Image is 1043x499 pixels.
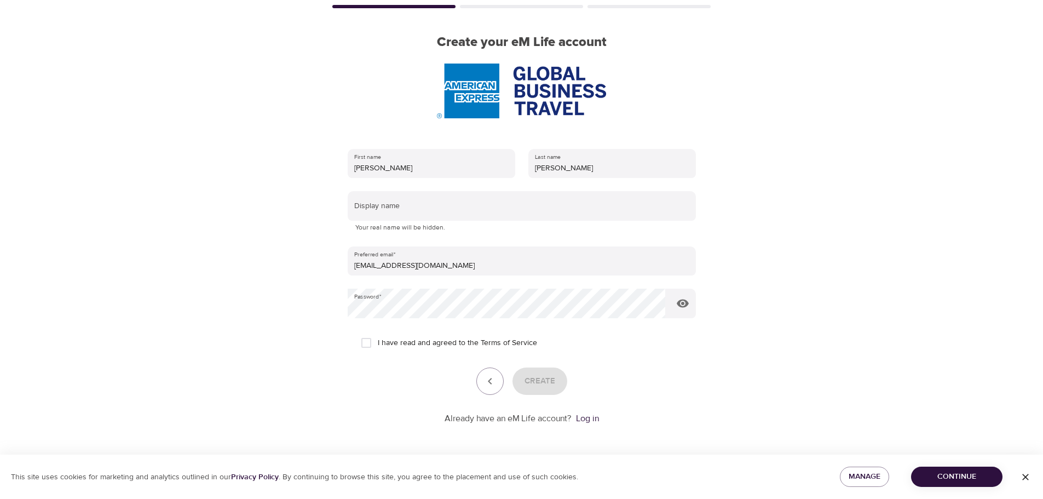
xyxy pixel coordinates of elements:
button: Manage [840,467,889,487]
p: Your real name will be hidden. [355,222,688,233]
h2: Create your eM Life account [330,35,713,50]
p: Already have an eM Life account? [445,412,572,425]
a: Privacy Policy [231,472,279,482]
img: AmEx%20GBT%20logo.png [437,64,606,118]
span: Manage [849,470,880,484]
span: Continue [920,470,994,484]
button: Continue [911,467,1002,487]
a: Terms of Service [481,337,537,349]
span: I have read and agreed to the [378,337,537,349]
a: Log in [576,413,599,424]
